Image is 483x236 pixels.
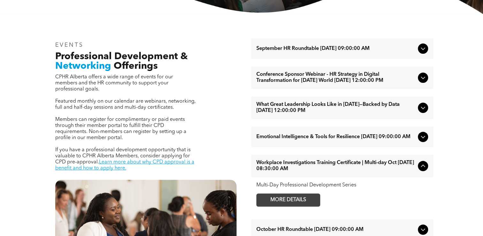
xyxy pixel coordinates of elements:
[256,193,320,207] a: MORE DETAILS
[55,160,194,171] a: Learn more about why CPD approval is a benefit and how to apply here.
[256,134,415,140] span: Emotional Intelligence & Tools for Resilience [DATE] 09:00:00 AM
[256,46,415,52] span: September HR Roundtable [DATE] 09:00:00 AM
[55,42,84,48] span: EVENTS
[263,194,313,206] span: MORE DETAILS
[256,72,415,84] span: Conference Sponsor Webinar - HR Strategy in Digital Transformation for [DATE] World [DATE] 12:00:...
[55,147,191,165] span: If you have a professional development opportunity that is valuable to CPHR Alberta Members, cons...
[256,182,428,188] div: Multi-Day Professional Development Series
[55,52,188,61] span: Professional Development &
[55,99,196,110] span: Featured monthly on our calendar are webinars, networking, full and half-day sessions and multi-d...
[256,160,415,172] span: Workplace Investigations Training Certificate | Multi-day Oct [DATE] 08:30:00 AM
[256,102,415,114] span: What Great Leadership Looks Like in [DATE]—Backed by Data [DATE] 12:00:00 PM
[114,61,158,71] span: Offerings
[55,117,186,140] span: Members can register for complimentary or paid events through their member portal to fulfill thei...
[55,75,173,92] span: CPHR Alberta offers a wide range of events for our members and the HR community to support your p...
[55,61,111,71] span: Networking
[256,227,415,233] span: October HR Roundtable [DATE] 09:00:00 AM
